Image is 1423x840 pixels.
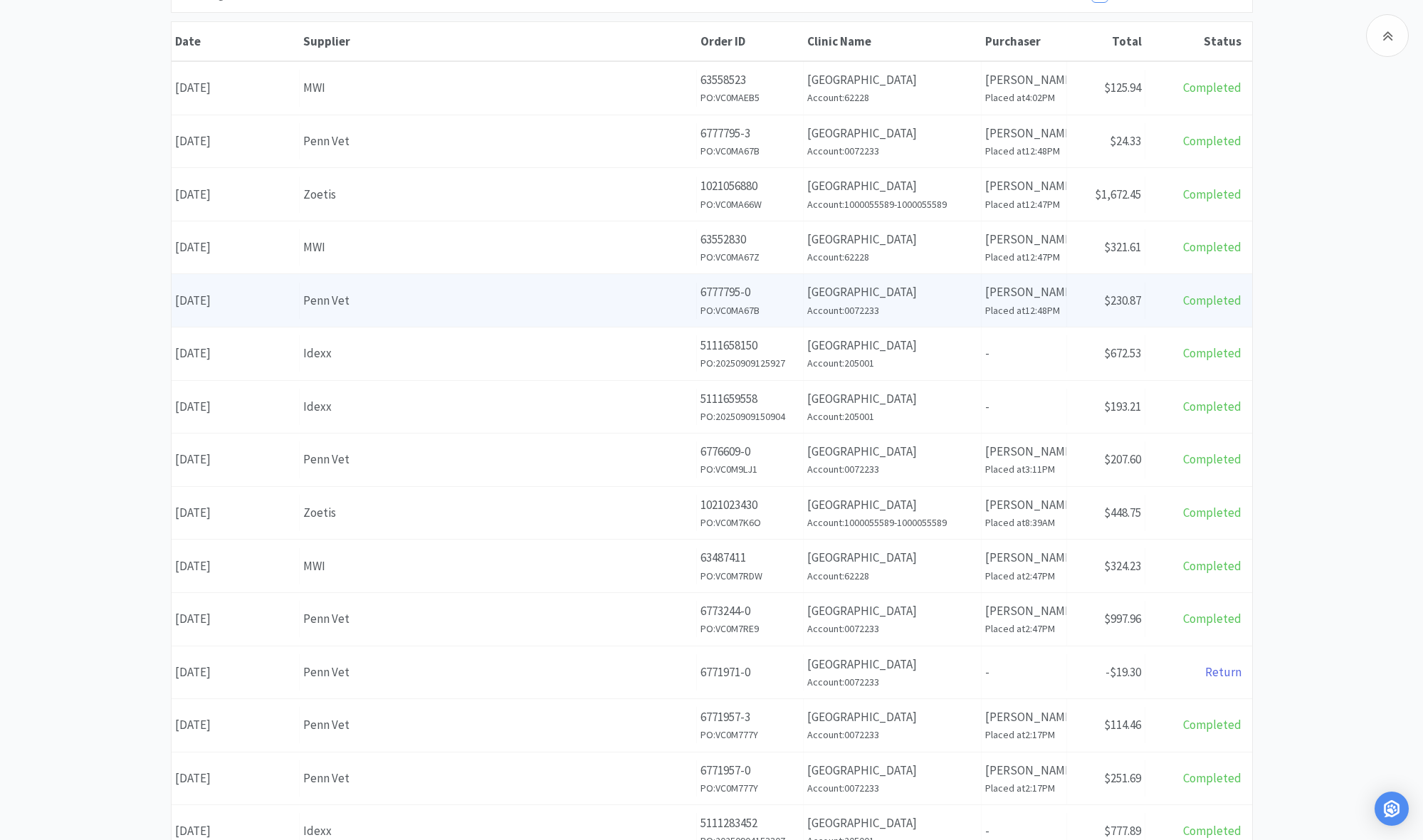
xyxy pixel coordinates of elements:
[807,814,977,833] p: [GEOGRAPHIC_DATA]
[303,33,693,49] div: Supplier
[172,441,300,478] div: [DATE]
[303,715,693,735] div: Penn Vet
[172,229,300,266] div: [DATE]
[807,761,977,780] p: [GEOGRAPHIC_DATA]
[700,409,799,424] h6: PO: 20250909150904
[172,123,300,159] div: [DATE]
[985,548,1063,567] p: [PERSON_NAME]
[985,344,1063,363] p: -
[985,780,1063,796] h6: Placed at 2:17PM
[700,568,799,584] h6: PO: VC0M7RDW
[700,495,799,515] p: 1021023430
[303,609,693,629] div: Penn Vet
[807,90,977,105] h6: Account: 62228
[985,33,1064,49] div: Purchaser
[303,291,693,310] div: Penn Vet
[172,335,300,372] div: [DATE]
[1104,823,1141,839] span: $777.89
[985,461,1063,477] h6: Placed at 3:11PM
[700,780,799,796] h6: PO: VC0M777Y
[303,450,693,469] div: Penn Vet
[303,238,693,257] div: MWI
[807,303,977,318] h6: Account: 0072233
[172,654,300,691] div: [DATE]
[807,515,977,530] h6: Account: 1000055589-1000055589
[700,355,799,371] h6: PO: 20250909125927
[1104,505,1141,520] span: $448.75
[807,283,977,302] p: [GEOGRAPHIC_DATA]
[1104,558,1141,574] span: $324.23
[807,708,977,727] p: [GEOGRAPHIC_DATA]
[1183,558,1241,574] span: Completed
[807,495,977,515] p: [GEOGRAPHIC_DATA]
[700,249,799,265] h6: PO: VC0MA67Z
[807,568,977,584] h6: Account: 62228
[985,143,1063,159] h6: Placed at 12:48PM
[1183,399,1241,414] span: Completed
[1205,664,1241,680] span: Return
[1104,239,1141,255] span: $321.61
[303,769,693,788] div: Penn Vet
[172,760,300,797] div: [DATE]
[700,124,799,143] p: 6777795-3
[1071,33,1142,49] div: Total
[985,177,1063,196] p: [PERSON_NAME]
[985,283,1063,302] p: [PERSON_NAME]
[1183,823,1241,839] span: Completed
[985,196,1063,212] h6: Placed at 12:47PM
[303,397,693,416] div: Idexx
[303,503,693,523] div: Zoetis
[700,303,799,318] h6: PO: VC0MA67B
[807,196,977,212] h6: Account: 1000055589-1000055589
[807,389,977,409] p: [GEOGRAPHIC_DATA]
[807,336,977,355] p: [GEOGRAPHIC_DATA]
[985,249,1063,265] h6: Placed at 12:47PM
[985,303,1063,318] h6: Placed at 12:48PM
[1183,239,1241,255] span: Completed
[985,70,1063,90] p: [PERSON_NAME]
[807,655,977,674] p: [GEOGRAPHIC_DATA]
[172,495,300,531] div: [DATE]
[1104,451,1141,467] span: $207.60
[807,143,977,159] h6: Account: 0072233
[303,78,693,98] div: MWI
[985,708,1063,727] p: [PERSON_NAME]
[1095,187,1141,202] span: $1,672.45
[1104,717,1141,733] span: $114.46
[1104,399,1141,414] span: $193.21
[1183,80,1241,95] span: Completed
[1183,611,1241,626] span: Completed
[700,761,799,780] p: 6771957-0
[1375,792,1409,826] div: Open Intercom Messenger
[1183,293,1241,308] span: Completed
[1104,80,1141,95] span: $125.94
[1183,717,1241,733] span: Completed
[700,461,799,477] h6: PO: VC0M9LJ1
[807,355,977,371] h6: Account: 205001
[303,344,693,363] div: Idexx
[1183,345,1241,361] span: Completed
[807,602,977,621] p: [GEOGRAPHIC_DATA]
[700,336,799,355] p: 5111658150
[303,185,693,204] div: Zoetis
[1149,33,1241,49] div: Status
[700,196,799,212] h6: PO: VC0MA66W
[807,409,977,424] h6: Account: 205001
[1183,505,1241,520] span: Completed
[1106,664,1141,680] span: -$19.30
[700,177,799,196] p: 1021056880
[172,601,300,637] div: [DATE]
[172,548,300,584] div: [DATE]
[807,548,977,567] p: [GEOGRAPHIC_DATA]
[807,727,977,742] h6: Account: 0072233
[985,397,1063,416] p: -
[175,33,296,49] div: Date
[807,249,977,265] h6: Account: 62228
[985,515,1063,530] h6: Placed at 8:39AM
[985,230,1063,249] p: [PERSON_NAME]
[700,708,799,727] p: 6771957-3
[700,727,799,742] h6: PO: VC0M777Y
[700,283,799,302] p: 6777795-0
[1183,770,1241,786] span: Completed
[700,548,799,567] p: 63487411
